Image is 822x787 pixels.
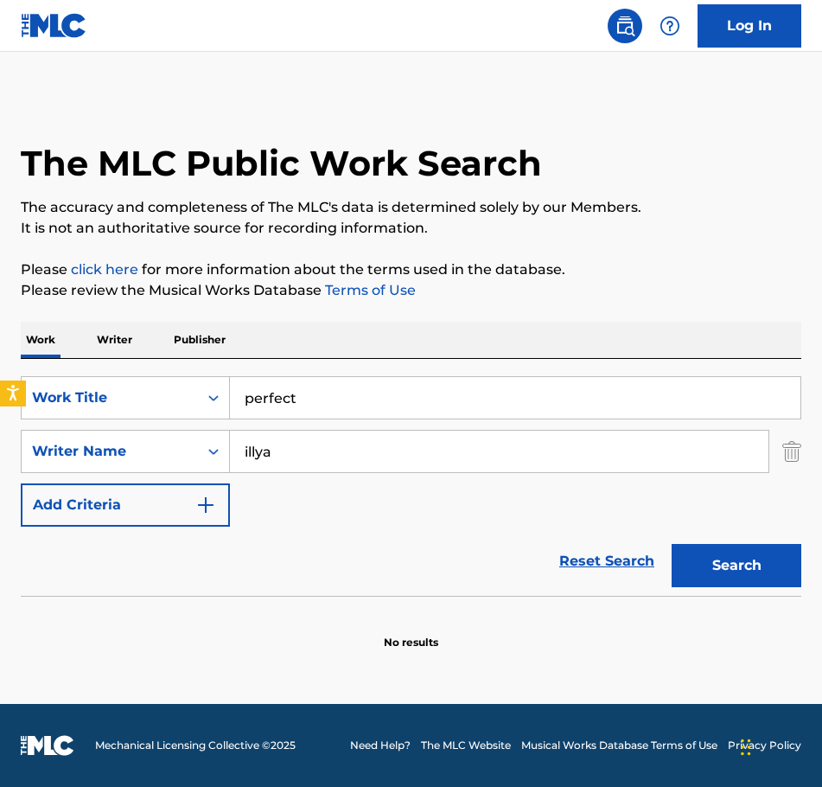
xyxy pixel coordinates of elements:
img: MLC Logo [21,13,87,38]
div: Writer Name [32,441,188,462]
p: Writer [92,322,137,358]
img: help [660,16,680,36]
span: Mechanical Licensing Collective © 2025 [95,738,296,753]
a: Terms of Use [322,282,416,298]
p: Publisher [169,322,231,358]
iframe: Chat Widget [736,704,822,787]
p: Please for more information about the terms used in the database. [21,259,801,280]
div: Help [653,9,687,43]
a: Musical Works Database Terms of Use [521,738,717,753]
p: The accuracy and completeness of The MLC's data is determined solely by our Members. [21,197,801,218]
a: Need Help? [350,738,411,753]
p: Please review the Musical Works Database [21,280,801,301]
a: Public Search [608,9,642,43]
div: Drag [741,721,751,773]
p: It is not an authoritative source for recording information. [21,218,801,239]
div: Work Title [32,387,188,408]
a: Reset Search [551,542,663,580]
img: search [615,16,635,36]
a: Privacy Policy [728,738,801,753]
a: The MLC Website [421,738,511,753]
p: Work [21,322,61,358]
p: No results [384,614,438,650]
button: Search [672,544,801,587]
img: logo [21,735,74,756]
h1: The MLC Public Work Search [21,142,542,185]
img: 9d2ae6d4665cec9f34b9.svg [195,495,216,515]
button: Add Criteria [21,483,230,527]
img: Delete Criterion [782,430,801,473]
form: Search Form [21,376,801,596]
a: Log In [698,4,801,48]
a: click here [71,261,138,278]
